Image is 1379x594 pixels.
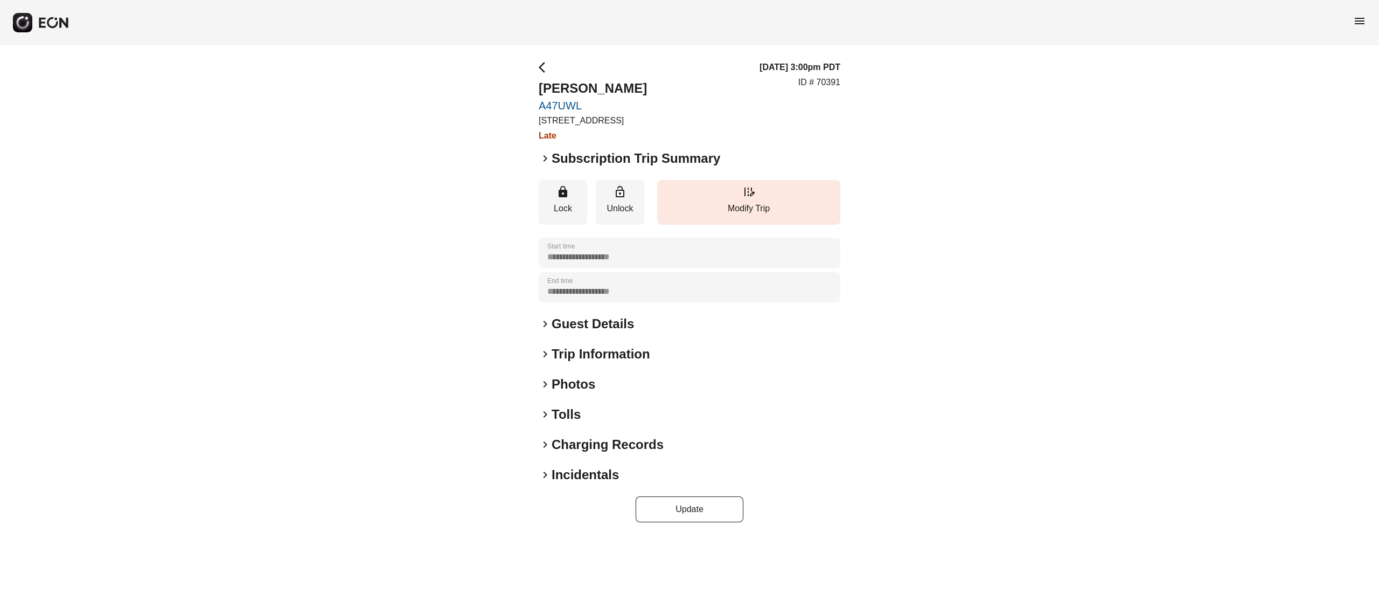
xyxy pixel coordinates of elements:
span: arrow_back_ios [539,61,552,74]
span: keyboard_arrow_right [539,438,552,451]
span: keyboard_arrow_right [539,317,552,330]
h2: Charging Records [552,436,664,453]
h2: Trip Information [552,346,650,363]
p: Modify Trip [663,202,835,215]
button: Unlock [596,180,644,225]
span: lock_open [614,185,626,198]
h3: [DATE] 3:00pm PDT [760,61,840,74]
p: [STREET_ADDRESS] [539,114,647,127]
span: keyboard_arrow_right [539,468,552,481]
span: keyboard_arrow_right [539,378,552,391]
span: keyboard_arrow_right [539,408,552,421]
span: keyboard_arrow_right [539,152,552,165]
h2: Tolls [552,406,581,423]
span: keyboard_arrow_right [539,348,552,361]
span: lock [556,185,569,198]
button: Update [636,496,743,522]
h2: Photos [552,376,595,393]
button: Modify Trip [657,180,840,225]
span: menu [1353,15,1366,27]
a: A47UWL [539,99,647,112]
h2: Incidentals [552,466,619,484]
span: edit_road [742,185,755,198]
h2: Subscription Trip Summary [552,150,720,167]
h3: Late [539,129,647,142]
p: Unlock [601,202,639,215]
p: ID # 70391 [798,76,840,89]
h2: Guest Details [552,315,634,333]
h2: [PERSON_NAME] [539,80,647,97]
button: Lock [539,180,587,225]
p: Lock [544,202,582,215]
